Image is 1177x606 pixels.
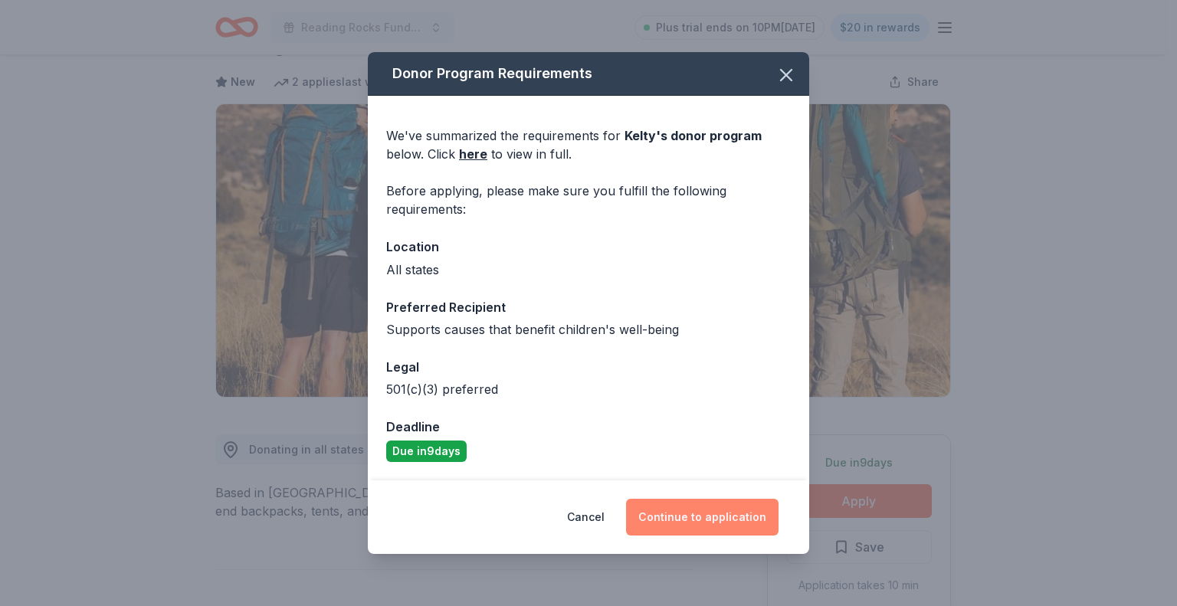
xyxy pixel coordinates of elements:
span: Kelty 's donor program [625,128,762,143]
button: Cancel [567,499,605,536]
a: here [459,145,487,163]
div: Legal [386,357,791,377]
button: Continue to application [626,499,779,536]
div: All states [386,260,791,279]
div: Donor Program Requirements [368,52,809,96]
div: Due in 9 days [386,441,467,462]
div: Preferred Recipient [386,297,791,317]
div: We've summarized the requirements for below. Click to view in full. [386,126,791,163]
div: 501(c)(3) preferred [386,380,791,398]
div: Deadline [386,417,791,437]
div: Before applying, please make sure you fulfill the following requirements: [386,182,791,218]
div: Supports causes that benefit children's well-being [386,320,791,339]
div: Location [386,237,791,257]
